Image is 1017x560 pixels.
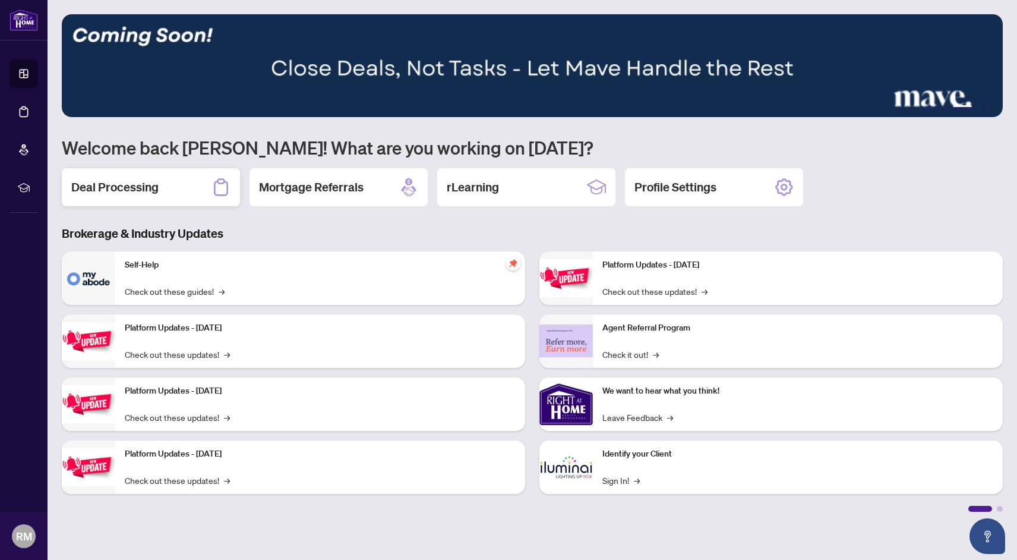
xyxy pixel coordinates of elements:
a: Sign In!→ [602,474,640,487]
button: 4 [953,105,972,110]
p: Platform Updates - [DATE] [125,448,516,461]
h2: Mortgage Referrals [259,179,364,196]
span: → [702,285,708,298]
a: Check out these updates!→ [125,411,230,424]
span: → [224,348,230,361]
p: We want to hear what you think! [602,385,993,398]
img: Platform Updates - June 23, 2025 [539,259,593,297]
span: → [224,474,230,487]
button: 6 [986,105,991,110]
button: 2 [934,105,939,110]
a: Check it out!→ [602,348,659,361]
img: Platform Updates - July 21, 2025 [62,385,115,423]
span: → [219,285,225,298]
h3: Brokerage & Industry Updates [62,225,1003,242]
button: Open asap [969,518,1005,554]
p: Platform Updates - [DATE] [602,259,993,272]
button: 3 [943,105,948,110]
h2: Profile Settings [634,179,716,196]
a: Check out these updates!→ [125,348,230,361]
a: Check out these updates!→ [125,474,230,487]
p: Identify your Client [602,448,993,461]
a: Check out these updates!→ [602,285,708,298]
img: Platform Updates - September 16, 2025 [62,322,115,360]
a: Leave Feedback→ [602,411,673,424]
span: → [653,348,659,361]
h1: Welcome back [PERSON_NAME]! What are you working on [DATE]? [62,136,1003,159]
img: We want to hear what you think! [539,377,593,431]
p: Platform Updates - [DATE] [125,322,516,335]
a: Check out these guides!→ [125,285,225,298]
img: Slide 3 [62,14,1003,117]
p: Self-Help [125,259,516,272]
h2: Deal Processing [71,179,159,196]
p: Agent Referral Program [602,322,993,335]
button: 5 [977,105,981,110]
img: Self-Help [62,251,115,305]
p: Platform Updates - [DATE] [125,385,516,398]
img: Identify your Client [539,441,593,494]
span: → [667,411,673,424]
img: logo [10,9,38,31]
button: 1 [924,105,929,110]
img: Platform Updates - July 8, 2025 [62,448,115,486]
span: → [224,411,230,424]
h2: rLearning [447,179,499,196]
span: → [634,474,640,487]
img: Agent Referral Program [539,325,593,357]
span: RM [16,528,32,545]
span: pushpin [506,256,520,270]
